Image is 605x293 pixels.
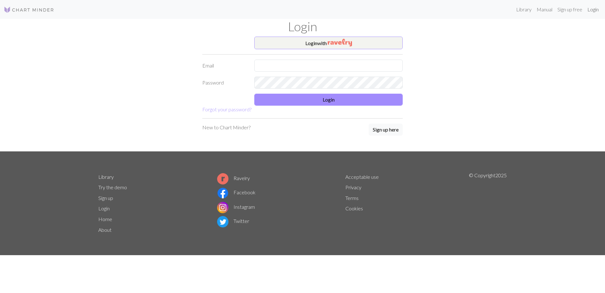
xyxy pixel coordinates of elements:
[98,205,110,211] a: Login
[199,60,251,72] label: Email
[199,77,251,89] label: Password
[202,106,251,112] a: Forgot your password?
[217,216,228,227] img: Twitter logo
[98,195,113,201] a: Sign up
[98,174,114,180] a: Library
[369,124,403,136] button: Sign up here
[555,3,585,16] a: Sign up free
[202,124,251,131] p: New to Chart Minder?
[469,172,507,235] p: © Copyright 2025
[98,216,112,222] a: Home
[328,39,352,46] img: Ravelry
[98,184,127,190] a: Try the demo
[345,184,361,190] a: Privacy
[4,6,54,14] img: Logo
[98,227,112,233] a: About
[585,3,601,16] a: Login
[217,204,255,210] a: Instagram
[217,187,228,199] img: Facebook logo
[254,37,403,49] button: Loginwith
[217,218,249,224] a: Twitter
[345,195,359,201] a: Terms
[217,173,228,185] img: Ravelry logo
[345,174,379,180] a: Acceptable use
[95,19,510,34] h1: Login
[514,3,534,16] a: Library
[217,189,256,195] a: Facebook
[217,202,228,213] img: Instagram logo
[345,205,363,211] a: Cookies
[254,94,403,106] button: Login
[217,175,250,181] a: Ravelry
[534,3,555,16] a: Manual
